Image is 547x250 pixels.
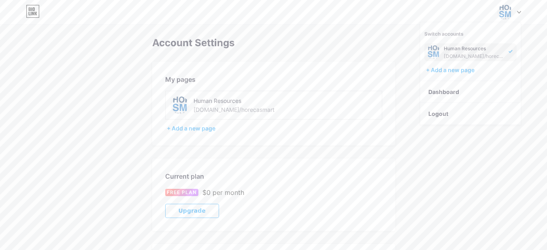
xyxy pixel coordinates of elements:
div: Current plan [165,171,382,181]
span: FREE PLAN [167,189,197,196]
span: Upgrade [179,207,206,214]
div: My pages [165,75,382,84]
div: Account Settings [152,37,395,49]
div: $0 per month [202,188,244,197]
img: horecasmart [170,96,189,114]
div: Human Resources [444,45,506,52]
img: horecasmart [497,4,513,20]
button: Upgrade [165,204,219,218]
li: Logout [420,103,521,125]
span: Switch accounts [424,31,464,37]
div: + Add a new page [167,124,382,132]
a: Dashboard [420,81,521,103]
div: + Add a new page [426,66,517,74]
img: horecasmart [426,45,441,60]
div: Human Resources [194,96,308,105]
div: [DOMAIN_NAME]/horecasmart [194,105,275,114]
div: [DOMAIN_NAME]/horecasmart [444,53,506,60]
